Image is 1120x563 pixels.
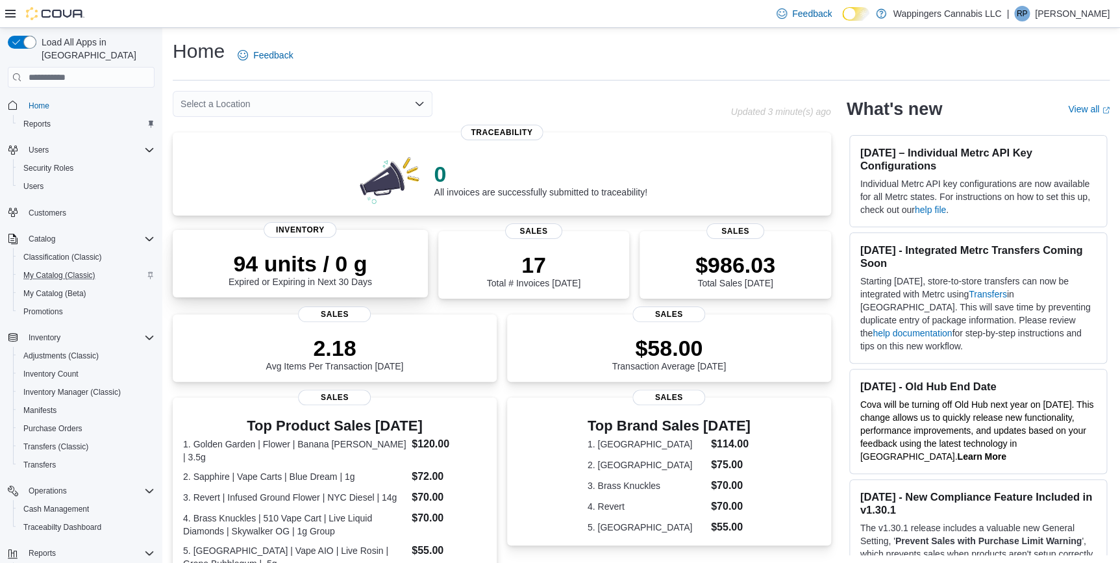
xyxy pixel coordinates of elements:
[23,252,102,262] span: Classification (Classic)
[29,548,56,558] span: Reports
[18,160,79,176] a: Security Roles
[18,384,126,400] a: Inventory Manager (Classic)
[36,36,155,62] span: Load All Apps in [GEOGRAPHIC_DATA]
[13,347,160,365] button: Adjustments (Classic)
[18,116,155,132] span: Reports
[266,335,403,371] div: Avg Items Per Transaction [DATE]
[18,384,155,400] span: Inventory Manager (Classic)
[18,366,155,382] span: Inventory Count
[847,99,942,119] h2: What's new
[23,231,60,247] button: Catalog
[23,423,82,434] span: Purchase Orders
[505,223,562,239] span: Sales
[3,203,160,222] button: Customers
[711,499,751,514] dd: $70.00
[632,390,705,405] span: Sales
[3,329,160,347] button: Inventory
[588,458,706,471] dt: 2. [GEOGRAPHIC_DATA]
[895,536,1082,546] strong: Prevent Sales with Purchase Limit Warning
[434,161,647,197] div: All invoices are successfully submitted to traceability!
[695,252,775,288] div: Total Sales [DATE]
[3,544,160,562] button: Reports
[18,116,56,132] a: Reports
[18,249,107,265] a: Classification (Classic)
[253,49,293,62] span: Feedback
[23,181,44,192] span: Users
[860,399,1094,462] span: Cova will be turning off Old Hub next year on [DATE]. This change allows us to quickly release ne...
[18,403,155,418] span: Manifests
[860,177,1096,216] p: Individual Metrc API key configurations are now available for all Metrc states. For instructions ...
[13,115,160,133] button: Reports
[18,421,155,436] span: Purchase Orders
[23,231,155,247] span: Catalog
[266,335,403,361] p: 2.18
[18,439,155,455] span: Transfers (Classic)
[26,7,84,20] img: Cova
[730,106,830,117] p: Updated 3 minute(s) ago
[893,6,1001,21] p: Wappingers Cannabis LLC
[23,205,155,221] span: Customers
[18,268,101,283] a: My Catalog (Classic)
[1017,6,1028,21] span: RP
[695,252,775,278] p: $986.03
[860,380,1096,393] h3: [DATE] - Old Hub End Date
[298,390,371,405] span: Sales
[771,1,837,27] a: Feedback
[23,142,155,158] span: Users
[13,419,160,438] button: Purchase Orders
[23,330,155,345] span: Inventory
[588,500,706,513] dt: 4. Revert
[29,332,60,343] span: Inventory
[18,304,68,319] a: Promotions
[29,234,55,244] span: Catalog
[969,289,1007,299] a: Transfers
[23,442,88,452] span: Transfers (Classic)
[23,545,155,561] span: Reports
[1068,104,1110,114] a: View allExternal link
[183,438,406,464] dt: 1. Golden Garden | Flower | Banana [PERSON_NAME] | 3.5g
[434,161,647,187] p: 0
[18,457,61,473] a: Transfers
[13,401,160,419] button: Manifests
[229,251,372,277] p: 94 units / 0 g
[29,486,67,496] span: Operations
[23,351,99,361] span: Adjustments (Classic)
[18,457,155,473] span: Transfers
[23,387,121,397] span: Inventory Manager (Classic)
[957,451,1006,462] strong: Learn More
[487,252,580,288] div: Total # Invoices [DATE]
[23,288,86,299] span: My Catalog (Beta)
[23,460,56,470] span: Transfers
[3,141,160,159] button: Users
[173,38,225,64] h1: Home
[711,478,751,494] dd: $70.00
[13,383,160,401] button: Inventory Manager (Classic)
[18,179,49,194] a: Users
[18,286,92,301] a: My Catalog (Beta)
[588,521,706,534] dt: 5. [GEOGRAPHIC_DATA]
[3,95,160,114] button: Home
[29,208,66,218] span: Customers
[23,119,51,129] span: Reports
[23,98,55,114] a: Home
[13,365,160,383] button: Inventory Count
[18,519,106,535] a: Traceabilty Dashboard
[23,545,61,561] button: Reports
[29,145,49,155] span: Users
[13,303,160,321] button: Promotions
[612,335,726,361] p: $58.00
[487,252,580,278] p: 17
[860,275,1096,353] p: Starting [DATE], store-to-store transfers can now be integrated with Metrc using in [GEOGRAPHIC_D...
[13,438,160,456] button: Transfers (Classic)
[13,456,160,474] button: Transfers
[412,490,486,505] dd: $70.00
[18,268,155,283] span: My Catalog (Classic)
[711,457,751,473] dd: $75.00
[706,223,764,239] span: Sales
[264,222,336,238] span: Inventory
[23,483,72,499] button: Operations
[183,491,406,504] dt: 3. Revert | Infused Ground Flower | NYC Diesel | 14g
[842,7,869,21] input: Dark Mode
[18,501,94,517] a: Cash Management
